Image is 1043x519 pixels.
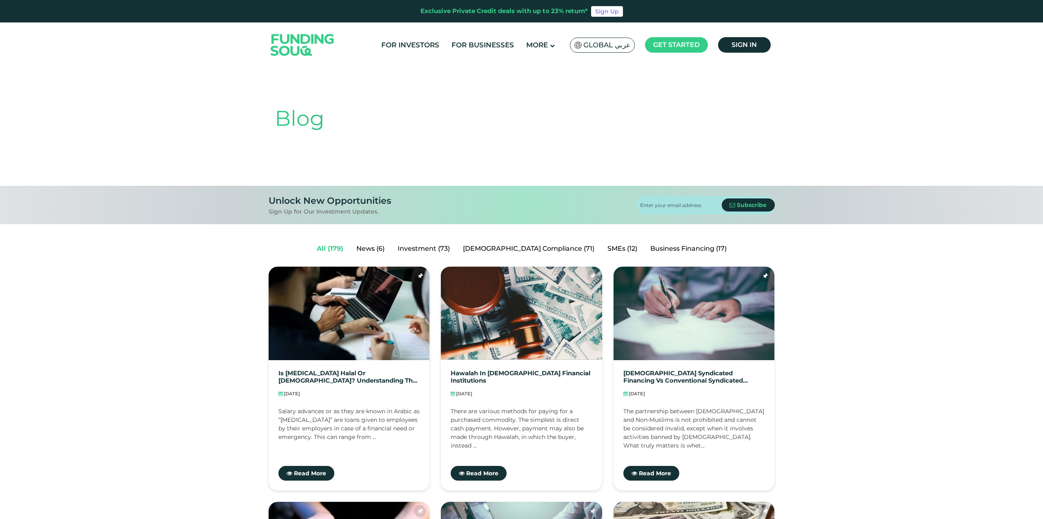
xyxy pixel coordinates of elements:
[456,241,601,257] a: [DEMOGRAPHIC_DATA] Compliance (71)
[644,241,733,257] a: Business Financing (17)
[737,201,767,209] span: Subscribe
[391,241,456,257] a: Investment (73)
[614,267,775,360] img: Islamic Syndicated financing Vs Conventional Syndicated financing
[526,41,548,49] span: More
[574,42,582,49] img: SA Flag
[456,391,472,396] span: [DATE]
[629,391,645,396] span: [DATE]
[278,370,420,384] a: Is [MEDICAL_DATA] Halal or [DEMOGRAPHIC_DATA]? Understanding the Ruling on Employee Loans
[278,407,420,448] div: Salary advances or as they are known in Arabic as “[MEDICAL_DATA]” are loans given to employees b...
[269,207,391,216] div: Sign Up for Our Investment Updates.
[449,38,516,52] a: For Businesses
[623,370,765,384] a: [DEMOGRAPHIC_DATA] Syndicated financing Vs Conventional Syndicated financing
[275,106,769,131] h1: Blog
[623,407,765,448] div: The partnership between [DEMOGRAPHIC_DATA] and Non-Muslims is not prohibited and cannot be consid...
[718,37,771,53] a: Sign in
[350,241,391,257] a: News (6)
[451,370,592,384] a: Hawalah in [DEMOGRAPHIC_DATA] financial institutions
[269,267,430,360] img: Is Sulfa Halal or Haram?
[591,6,623,17] a: Sign Up
[623,466,679,481] a: Read More
[451,407,592,448] div: There are various methods for paying for a purchased commodity. The simplest is direct cash payme...
[262,25,342,66] img: Logo
[420,7,588,16] div: Exclusive Private Credit deals with up to 23% return*
[379,38,441,52] a: For Investors
[269,194,391,207] div: Unlock New Opportunities
[310,241,350,257] a: All (179)
[284,391,300,396] span: [DATE]
[639,470,671,477] span: Read More
[640,196,722,214] input: Enter your email address
[722,198,775,212] button: Subscribe
[653,41,700,49] span: Get started
[732,41,757,49] span: Sign in
[441,267,602,360] img: Hawalah in Islamic financial institutions
[451,466,507,481] a: Read More
[601,241,644,257] a: SMEs (12)
[278,466,334,481] a: Read More
[294,470,326,477] span: Read More
[466,470,498,477] span: Read More
[583,40,630,50] span: Global عربي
